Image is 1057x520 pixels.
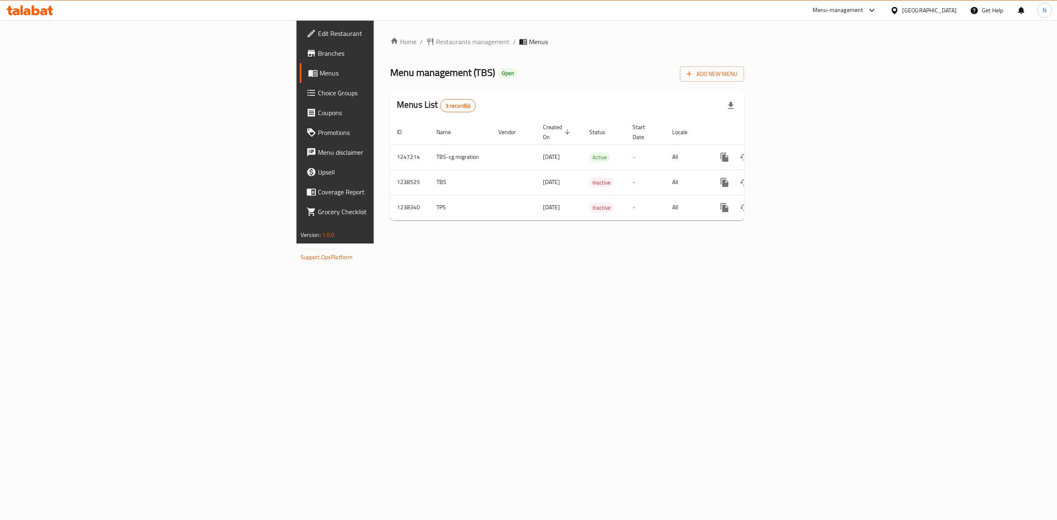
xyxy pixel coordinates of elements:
div: [GEOGRAPHIC_DATA] [902,6,957,15]
td: All [666,144,708,170]
span: Created On [543,122,573,142]
button: Change Status [735,173,754,192]
span: Locale [672,127,698,137]
a: Promotions [300,123,473,142]
th: Actions [708,120,801,145]
a: Upsell [300,162,473,182]
span: Branches [318,48,467,58]
span: [DATE] [543,202,560,213]
span: Menu disclaimer [318,147,467,157]
div: Export file [721,96,741,116]
button: Change Status [735,198,754,217]
a: Branches [300,43,473,63]
span: 1.0.0 [322,229,335,240]
div: Open [498,69,517,78]
span: Menus [529,37,548,47]
span: [DATE] [543,151,560,162]
span: Vendor [498,127,526,137]
span: Inactive [589,203,614,213]
a: Grocery Checklist [300,202,473,222]
div: Total records count [440,99,476,112]
a: Coupons [300,103,473,123]
span: Inactive [589,178,614,187]
a: Coverage Report [300,182,473,202]
span: Version: [301,229,321,240]
span: N [1043,6,1046,15]
span: Choice Groups [318,88,467,98]
span: Start Date [633,122,656,142]
span: Upsell [318,167,467,177]
div: Menu-management [813,5,863,15]
span: Active [589,153,610,162]
a: Edit Restaurant [300,24,473,43]
td: - [626,195,666,220]
span: ID [397,127,412,137]
span: 3 record(s) [441,102,476,110]
a: Menu disclaimer [300,142,473,162]
button: more [715,198,735,217]
button: Change Status [735,147,754,167]
button: more [715,173,735,192]
td: All [666,195,708,220]
button: more [715,147,735,167]
span: Menus [320,68,467,78]
span: Coverage Report [318,187,467,197]
div: Active [589,152,610,162]
h2: Menus List [397,99,476,112]
nav: breadcrumb [390,37,744,47]
span: Edit Restaurant [318,28,467,38]
table: enhanced table [390,120,801,220]
span: Name [436,127,462,137]
span: Promotions [318,128,467,137]
span: Add New Menu [687,69,737,79]
span: Status [589,127,616,137]
a: Support.OpsPlatform [301,252,353,262]
span: Coupons [318,108,467,118]
td: - [626,170,666,195]
li: / [513,37,516,47]
span: Get support on: [301,243,339,254]
a: Menus [300,63,473,83]
td: - [626,144,666,170]
a: Choice Groups [300,83,473,103]
button: Add New Menu [680,66,744,82]
span: Grocery Checklist [318,207,467,217]
span: Open [498,70,517,77]
td: All [666,170,708,195]
span: [DATE] [543,177,560,187]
